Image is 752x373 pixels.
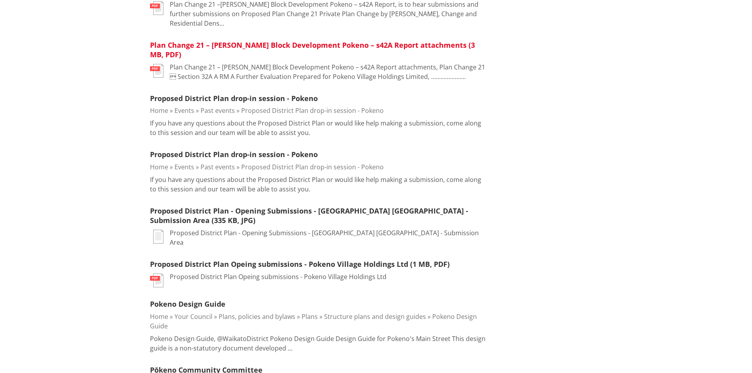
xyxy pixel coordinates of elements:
[241,106,384,115] a: Proposed District Plan drop-in session - Pokeno
[150,94,318,103] a: Proposed District Plan drop-in session - Pokeno
[201,163,235,171] a: Past events
[150,312,168,321] a: Home
[150,163,168,171] a: Home
[150,206,468,225] a: Proposed District Plan - Opening Submissions - [GEOGRAPHIC_DATA] [GEOGRAPHIC_DATA] - Submission A...
[170,228,486,247] p: Proposed District Plan - Opening Submissions - [GEOGRAPHIC_DATA] [GEOGRAPHIC_DATA] - Submission Area
[150,118,486,137] p: If you have any questions about the Proposed District Plan or would like help making a submission...
[150,274,163,287] img: document-pdf.svg
[170,272,386,281] p: Proposed District Plan Opeing submissions - Pokeno Village Holdings Ltd
[324,312,426,321] a: Structure plans and design guides
[174,163,194,171] a: Events
[241,163,384,171] a: Proposed District Plan drop-in session - Pokeno
[150,1,163,15] img: document-pdf.svg
[150,40,475,60] a: Plan Change 21 – [PERSON_NAME] Block Development Pokeno – s42A Report attachments (3 MB, PDF)
[201,106,235,115] a: Past events
[174,106,194,115] a: Events
[716,340,744,368] iframe: Messenger Launcher
[150,334,486,353] p: Pokeno Design Guide, @WaikatoDistrict Pokeno Design Guide Design Guide for Pokeno's Main Street T...
[219,312,295,321] a: Plans, policies and bylaws
[150,175,486,194] p: If you have any questions about the Proposed District Plan or would like help making a submission...
[302,312,318,321] a: Plans
[150,299,225,309] a: Pokeno Design Guide
[150,259,450,269] a: Proposed District Plan Opeing submissions - Pokeno Village Holdings Ltd (1 MB, PDF)
[170,62,486,81] p: Plan Change 21 – [PERSON_NAME] Block Development Pokeno – s42A Report attachments, Plan Change 21...
[150,230,163,244] img: document-generic.svg
[150,64,163,78] img: document-pdf.svg
[174,312,212,321] a: Your Council
[150,150,318,159] a: Proposed District Plan drop-in session - Pokeno
[150,106,168,115] a: Home
[150,312,477,330] a: Pokeno Design Guide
